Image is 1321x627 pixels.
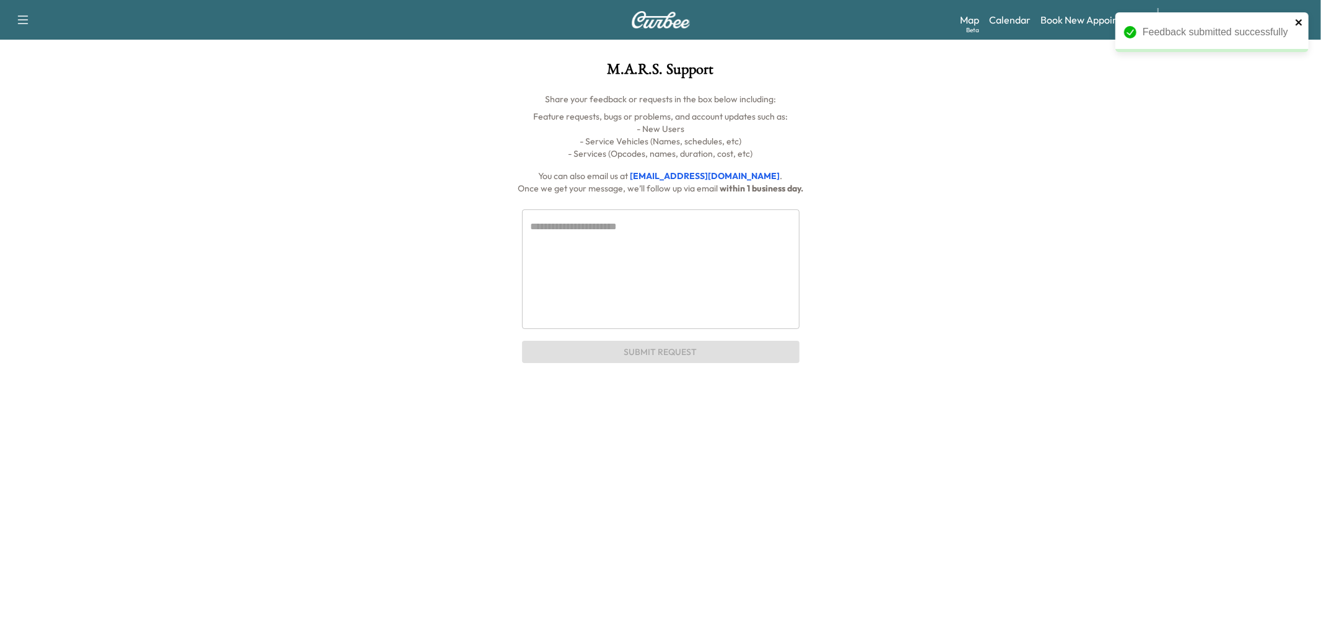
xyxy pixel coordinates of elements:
[195,93,1127,105] p: Share your feedback or requests in the box below including:
[195,182,1127,195] p: Once we get your message, we’ll follow up via email
[195,62,1127,83] h1: M.A.R.S. Support
[720,183,803,194] span: within 1 business day.
[1143,25,1291,40] div: Feedback submitted successfully
[960,12,979,27] a: MapBeta
[1295,17,1304,27] button: close
[195,147,1127,160] p: - Services (Opcodes, names, duration, cost, etc)
[1040,12,1145,27] a: Book New Appointment
[195,170,1127,182] p: You can also email us at .
[195,123,1127,135] p: - New Users
[966,25,979,35] div: Beta
[989,12,1031,27] a: Calendar
[630,170,780,182] a: [EMAIL_ADDRESS][DOMAIN_NAME]
[195,110,1127,123] p: Feature requests, bugs or problems, and account updates such as:
[195,135,1127,147] p: - Service Vehicles (Names, schedules, etc)
[631,11,691,28] img: Curbee Logo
